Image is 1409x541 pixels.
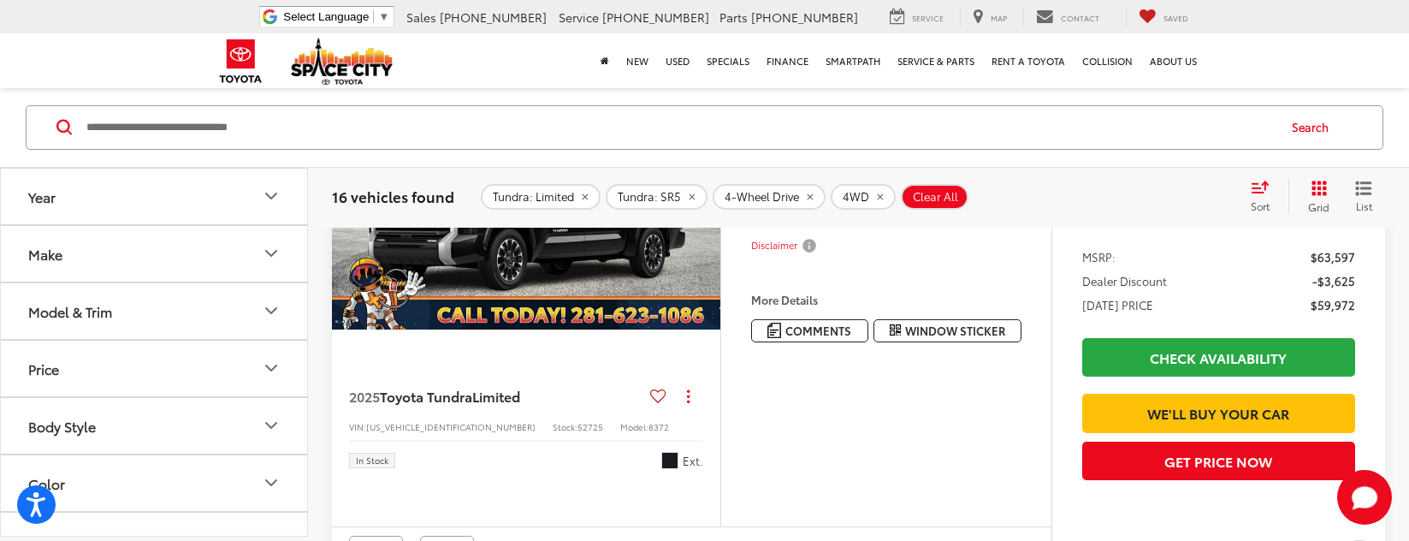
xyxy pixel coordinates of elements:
[683,453,703,469] span: Ext.
[577,420,603,433] span: 52725
[913,190,958,204] span: Clear All
[349,420,366,433] span: VIN:
[751,228,820,264] button: Disclaimer
[1126,8,1201,27] a: My Saved Vehicles
[559,9,599,26] span: Service
[1082,338,1355,377] a: Check Availability
[356,456,388,465] span: In Stock
[373,10,374,23] span: ​
[817,33,889,88] a: SmartPath
[28,302,112,318] div: Model & Trim
[28,417,96,433] div: Body Style
[657,33,698,88] a: Used
[366,420,536,433] span: [US_VEHICLE_IDENTIFICATION_NUMBER]
[1337,470,1392,525] svg: Start Chat
[283,10,369,23] span: Select Language
[877,8,956,27] a: Service
[1251,199,1270,213] span: Sort
[592,33,618,88] a: Home
[785,323,851,339] span: Comments
[960,8,1020,27] a: Map
[261,186,281,206] div: Year
[28,474,65,490] div: Color
[751,239,797,253] span: Disclaimer
[261,415,281,436] div: Body Style
[1023,8,1112,27] a: Contact
[1,340,309,395] button: PricePrice
[1082,248,1116,265] span: MSRP:
[28,245,62,261] div: Make
[648,420,669,433] span: 8372
[1082,272,1167,289] span: Dealer Discount
[349,386,380,406] span: 2025
[1,168,309,223] button: YearYear
[1311,248,1355,265] span: $63,597
[673,381,703,411] button: Actions
[1074,33,1141,88] a: Collision
[283,10,389,23] a: Select Language​
[261,358,281,378] div: Price
[889,33,983,88] a: Service & Parts
[261,243,281,264] div: Make
[1311,296,1355,313] span: $59,972
[905,323,1005,339] span: Window Sticker
[831,184,896,210] button: remove 4WD
[661,452,678,469] span: Black
[618,33,657,88] a: New
[620,420,648,433] span: Model:
[713,184,826,210] button: remove 4-Wheel%20Drive
[758,33,817,88] a: Finance
[873,319,1021,342] button: Window Sticker
[751,319,867,342] button: Comments
[912,12,944,23] span: Service
[1,282,309,338] button: Model & TrimModel & Trim
[440,9,547,26] span: [PHONE_NUMBER]
[378,10,389,23] span: ▼
[1,225,309,281] button: MakeMake
[751,294,1021,306] h4: More Details
[332,186,454,206] span: 16 vehicles found
[1,455,309,510] button: ColorColor
[1242,180,1288,214] button: Select sort value
[901,184,968,210] button: Clear All
[1061,12,1099,23] span: Contact
[1163,12,1188,23] span: Saved
[698,33,758,88] a: Specials
[349,387,643,406] a: 2025Toyota TundraLimited
[1337,470,1392,525] button: Toggle Chat Window
[1312,272,1355,289] span: -$3,625
[493,190,574,204] span: Tundra: Limited
[983,33,1074,88] a: Rent a Toyota
[1,397,309,453] button: Body StyleBody Style
[719,9,748,26] span: Parts
[406,9,436,26] span: Sales
[291,38,394,85] img: Space City Toyota
[481,184,601,210] button: remove Tundra: Limited
[380,386,472,406] span: Toyota Tundra
[261,473,281,493] div: Color
[85,107,1276,148] input: Search by Make, Model, or Keyword
[843,190,869,204] span: 4WD
[725,190,799,204] span: 4-Wheel Drive
[751,9,858,26] span: [PHONE_NUMBER]
[767,323,781,337] img: Comments
[1082,394,1355,432] a: We'll Buy Your Car
[991,12,1007,23] span: Map
[28,187,56,204] div: Year
[261,300,281,321] div: Model & Trim
[1342,180,1385,214] button: List View
[28,360,59,376] div: Price
[1141,33,1205,88] a: About Us
[472,386,520,406] span: Limited
[209,33,273,89] img: Toyota
[1082,296,1153,313] span: [DATE] PRICE
[1288,180,1342,214] button: Grid View
[890,324,901,337] i: Window Sticker
[618,190,681,204] span: Tundra: SR5
[1082,442,1355,480] button: Get Price Now
[1308,199,1329,214] span: Grid
[1276,106,1353,149] button: Search
[606,184,707,210] button: remove Tundra: SR5
[553,420,577,433] span: Stock:
[602,9,709,26] span: [PHONE_NUMBER]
